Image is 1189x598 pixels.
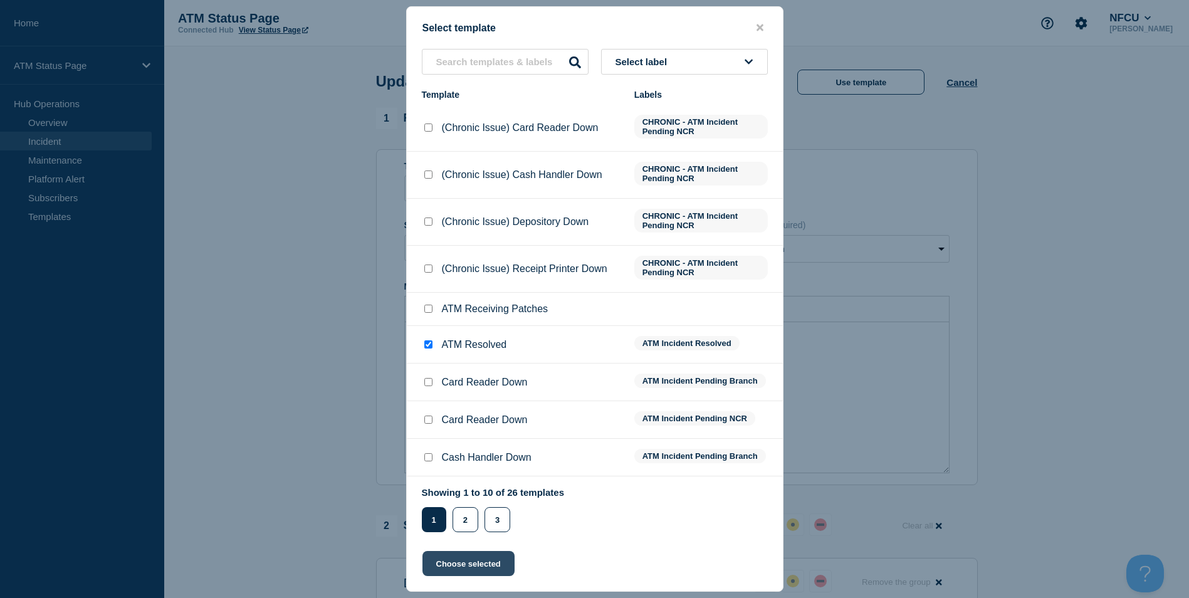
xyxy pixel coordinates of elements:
[424,416,432,424] input: Card Reader Down checkbox
[442,216,589,228] p: (Chronic Issue) Depository Down
[634,209,768,233] span: CHRONIC - ATM Incident Pending NCR
[634,449,766,463] span: ATM Incident Pending Branch
[407,22,783,34] div: Select template
[424,378,432,386] input: Card Reader Down checkbox
[634,115,768,139] span: CHRONIC - ATM Incident Pending NCR
[422,507,446,532] button: 1
[424,453,432,461] input: Cash Handler Down checkbox
[634,162,768,186] span: CHRONIC - ATM Incident Pending NCR
[753,22,767,34] button: close button
[422,49,589,75] input: Search templates & labels
[442,452,532,463] p: Cash Handler Down
[634,90,768,100] div: Labels
[424,170,432,179] input: (Chronic Issue) Cash Handler Down checkbox
[615,56,673,67] span: Select label
[422,551,515,576] button: Choose selected
[424,305,432,313] input: ATM Receiving Patches checkbox
[634,374,766,388] span: ATM Incident Pending Branch
[485,507,510,532] button: 3
[442,303,548,315] p: ATM Receiving Patches
[634,256,768,280] span: CHRONIC - ATM Incident Pending NCR
[442,377,528,388] p: Card Reader Down
[424,218,432,226] input: (Chronic Issue) Depository Down checkbox
[634,336,740,350] span: ATM Incident Resolved
[453,507,478,532] button: 2
[601,49,768,75] button: Select label
[424,123,432,132] input: (Chronic Issue) Card Reader Down checkbox
[422,487,565,498] p: Showing 1 to 10 of 26 templates
[634,411,755,426] span: ATM Incident Pending NCR
[442,122,599,134] p: (Chronic Issue) Card Reader Down
[424,265,432,273] input: (Chronic Issue) Receipt Printer Down checkbox
[442,414,528,426] p: Card Reader Down
[442,339,507,350] p: ATM Resolved
[442,169,602,181] p: (Chronic Issue) Cash Handler Down
[422,90,622,100] div: Template
[424,340,432,349] input: ATM Resolved checkbox
[442,263,607,275] p: (Chronic Issue) Receipt Printer Down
